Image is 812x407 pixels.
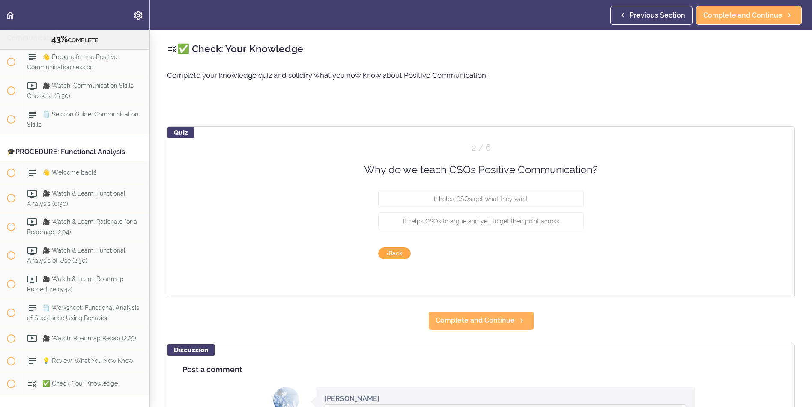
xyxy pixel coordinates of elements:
[378,190,584,208] button: It helps CSOs get what they want
[378,212,584,230] button: It helps CSOs to argue and yell to get their point across
[378,142,584,154] div: Question 2 out of 6
[696,6,802,25] a: Complete and Continue
[42,169,96,176] span: 👋 Welcome back!
[325,394,379,404] div: [PERSON_NAME]
[703,10,782,21] span: Complete and Continue
[167,127,194,138] div: Quiz
[51,34,68,44] span: 43%
[378,247,411,259] button: go back
[182,365,779,374] h4: Post a comment
[42,335,136,342] span: 🎥 Watch: Roadmap Recap (2:29)
[167,69,795,82] p: Complete your knowledge quiz and solidify what you now know about Positive Communication!
[434,196,528,202] span: It helps CSOs get what they want
[42,380,118,387] span: ✅ Check: Your Knowledge
[610,6,693,25] a: Previous Section
[436,315,515,326] span: Complete and Continue
[27,247,125,264] span: 🎥 Watch & Learn: Functional Analysis of Use (2:30)
[133,10,143,21] svg: Settings Menu
[5,10,15,21] svg: Back to course curriculum
[27,190,125,207] span: 🎥 Watch & Learn: Functional Analysis (0:30)
[357,163,605,177] div: Why do we teach CSOs Positive Communication?
[403,218,559,225] span: It helps CSOs to argue and yell to get their point across
[167,344,215,356] div: Discussion
[27,82,134,99] span: 🎥 Watch: Communication Skills Checklist (6:50)
[27,53,117,70] span: 👋 Prepare for the Positive Communication session
[630,10,685,21] span: Previous Section
[11,34,139,45] div: COMPLETE
[27,276,124,293] span: 🎥 Watch & Learn: Roadmap Procedure (5:42)
[428,311,534,330] a: Complete and Continue
[27,111,138,128] span: 🗒️ Session Guide: Communication Skills
[27,305,139,321] span: 🗒️ Worksheet: Functional Analysis of Substance Using Behavior
[42,358,133,365] span: 💡 Review: What You Now Know
[27,219,137,235] span: 🎥 Watch & Learn: Rationale for a Roadmap (2:04)
[167,42,795,56] h2: ✅ Check: Your Knowledge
